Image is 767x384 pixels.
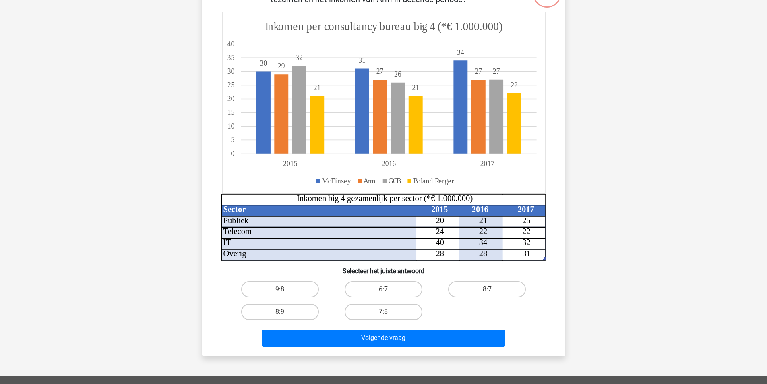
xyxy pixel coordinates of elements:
tspan: 15 [227,108,234,117]
tspan: 28 [479,249,487,258]
tspan: 34 [479,238,487,247]
tspan: 25 [227,81,234,89]
tspan: 32 [296,54,303,62]
tspan: 31 [358,56,366,64]
tspan: Telecom [223,227,251,236]
label: 6:7 [345,281,422,297]
button: Volgende vraag [262,330,505,347]
label: 8:9 [241,304,319,320]
label: 8:7 [448,281,526,297]
tspan: 2017 [517,205,534,214]
label: 9:8 [241,281,319,297]
tspan: 2727 [376,67,482,76]
tspan: 31 [522,249,531,258]
tspan: 5 [231,136,234,144]
tspan: 34 [457,48,464,56]
tspan: 20 [227,95,234,103]
tspan: 201520162017 [283,160,494,168]
tspan: McFlinsey [322,176,351,185]
tspan: 27 [492,67,500,76]
tspan: Inkomen big 4 gezamenlijk per sector (*€ 1.000.000) [297,194,473,203]
tspan: 32 [522,238,531,247]
tspan: 22 [479,227,487,236]
tspan: 10 [227,122,234,131]
tspan: 21 [479,216,487,225]
tspan: Boland Rerger [413,176,454,185]
tspan: 26 [394,70,401,78]
tspan: 24 [436,227,444,236]
tspan: 2015 [431,205,448,214]
tspan: 40 [227,39,234,48]
tspan: 2016 [471,205,488,214]
tspan: Arm [363,176,375,185]
tspan: 28 [436,249,444,258]
tspan: 2121 [313,84,419,92]
tspan: 30 [260,59,267,67]
tspan: 20 [436,216,444,225]
tspan: IT [223,238,231,247]
tspan: 25 [522,216,531,225]
tspan: 29 [278,62,285,70]
h6: Selecteer het juiste antwoord [215,261,552,275]
tspan: Sector [223,205,246,214]
tspan: Publiek [223,216,248,225]
tspan: 30 [227,67,234,76]
tspan: Inkomen per consultancy bureau big 4 (*€ 1.000.000) [265,19,502,33]
tspan: 40 [436,238,444,247]
tspan: Overig [223,249,246,258]
tspan: 0 [231,149,234,158]
tspan: 22 [511,81,518,89]
tspan: 22 [522,227,531,236]
label: 7:8 [345,304,422,320]
tspan: 35 [227,54,234,62]
tspan: GCB [388,176,401,185]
